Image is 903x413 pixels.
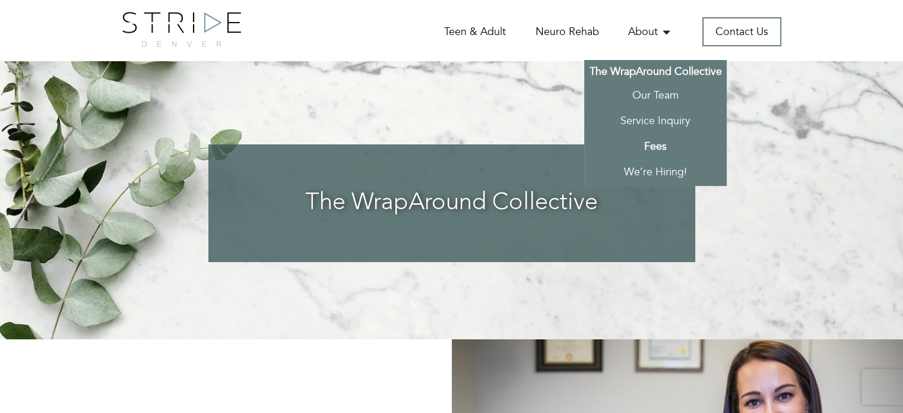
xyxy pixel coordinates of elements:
[444,24,506,39] a: Teen & Adult
[584,135,727,160] a: Fees
[584,84,727,109] a: Our Team
[584,109,727,135] a: Service Inquiry
[584,160,727,186] a: We’re Hiring!
[702,17,781,46] a: Contact Us
[122,12,241,47] img: logo.png
[536,24,599,39] a: Neuro Rehab
[232,189,671,217] h3: The WrapAround Collective
[628,24,673,39] a: About
[584,60,727,84] a: The WrapAround Collective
